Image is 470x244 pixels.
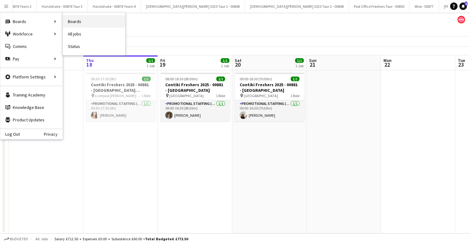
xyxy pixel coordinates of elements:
a: Privacy [44,132,63,137]
a: Training Academy [0,89,63,101]
span: 1/1 [221,58,229,63]
span: Mon [383,58,392,63]
span: 1/1 [291,77,299,81]
span: 09:30-17:30 (8h) [91,77,116,81]
a: Log Out [0,132,20,137]
div: 1 Job [295,63,303,68]
div: Boards [0,15,63,28]
span: 1/1 [142,77,151,81]
app-job-card: 09:30-17:30 (8h)1/1Contiki Freshers 2025 - 00881 - [GEOGRAPHIC_DATA] [PERSON_NAME][GEOGRAPHIC_DAT... [86,73,156,121]
span: 1 [465,2,468,6]
button: [DEMOGRAPHIC_DATA][PERSON_NAME] 2025 Tour 2 - 00848 [245,0,349,12]
h3: Contiki Freshers 2025 - 00881 - [GEOGRAPHIC_DATA] [235,82,304,93]
span: All jobs [34,237,49,241]
a: Product Updates [0,114,63,126]
span: Sat [235,58,242,63]
app-card-role: Promotional Staffing (Brand Ambassadors)1/108:00-16:30 (8h30m)[PERSON_NAME] [160,100,230,121]
span: 20 [234,61,242,68]
div: Platform Settings [0,71,63,83]
span: [GEOGRAPHIC_DATA] [244,93,278,98]
span: 1/1 [295,58,304,63]
span: Tue [458,58,465,63]
div: Workforce [0,28,63,40]
h3: Contiki Freshers 2025 - 00881 - [GEOGRAPHIC_DATA] [160,82,230,93]
a: Boards [63,15,125,28]
span: Liverpool [PERSON_NAME] University [95,93,142,98]
app-job-card: 09:00-16:30 (7h30m)1/1Contiki Freshers 2025 - 00881 - [GEOGRAPHIC_DATA] [GEOGRAPHIC_DATA]1 RolePr... [235,73,304,121]
span: 21 [308,61,317,68]
span: 23 [457,61,465,68]
a: All jobs [63,28,125,40]
span: 1 Role [142,93,151,98]
app-user-avatar: native Staffing [458,16,465,23]
span: Sun [309,58,317,63]
span: Total Budgeted £772.50 [145,237,188,241]
span: 19 [159,61,165,68]
div: Pay [0,53,63,65]
span: 1 Role [290,93,299,98]
button: Handshake - 00878 Team 4 [88,0,141,12]
button: [DEMOGRAPHIC_DATA][PERSON_NAME] 2025 Tour 1 - 00848 [141,0,245,12]
app-job-card: 08:00-16:30 (8h30m)1/1Contiki Freshers 2025 - 00881 - [GEOGRAPHIC_DATA] [GEOGRAPHIC_DATA]1 RolePr... [160,73,230,121]
button: Budgeted [3,236,29,242]
span: Budgeted [10,237,28,241]
app-card-role: Promotional Staffing (Brand Ambassadors)1/109:30-17:30 (8h)[PERSON_NAME] [86,100,156,121]
span: Thu [86,58,94,63]
button: Post Office Freshers Tour - 00850 [349,0,410,12]
a: Comms [0,40,63,53]
div: 1 Job [221,63,229,68]
div: Salary £712.50 + Expenses £0.00 + Subsistence £60.00 = [54,237,188,241]
span: 18 [85,61,94,68]
span: 09:00-16:30 (7h30m) [240,77,272,81]
span: 22 [383,61,392,68]
a: Status [63,40,125,53]
span: 1/1 [216,77,225,81]
app-card-role: Promotional Staffing (Brand Ambassadors)1/109:00-16:30 (7h30m)[PERSON_NAME] [235,100,304,121]
a: Knowledge Base [0,101,63,114]
div: 1 Job [147,63,155,68]
span: Fri [160,58,165,63]
span: 1 Role [216,93,225,98]
button: Wise - 00877 [410,0,439,12]
span: 1/1 [146,58,155,63]
a: 1 [459,2,467,10]
span: [GEOGRAPHIC_DATA] [169,93,204,98]
h3: Contiki Freshers 2025 - 00881 - [GEOGRAPHIC_DATA] [PERSON_NAME][GEOGRAPHIC_DATA] [86,82,156,93]
span: 08:00-16:30 (8h30m) [165,77,198,81]
button: Handshake - 00878 Tour 3 [37,0,88,12]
